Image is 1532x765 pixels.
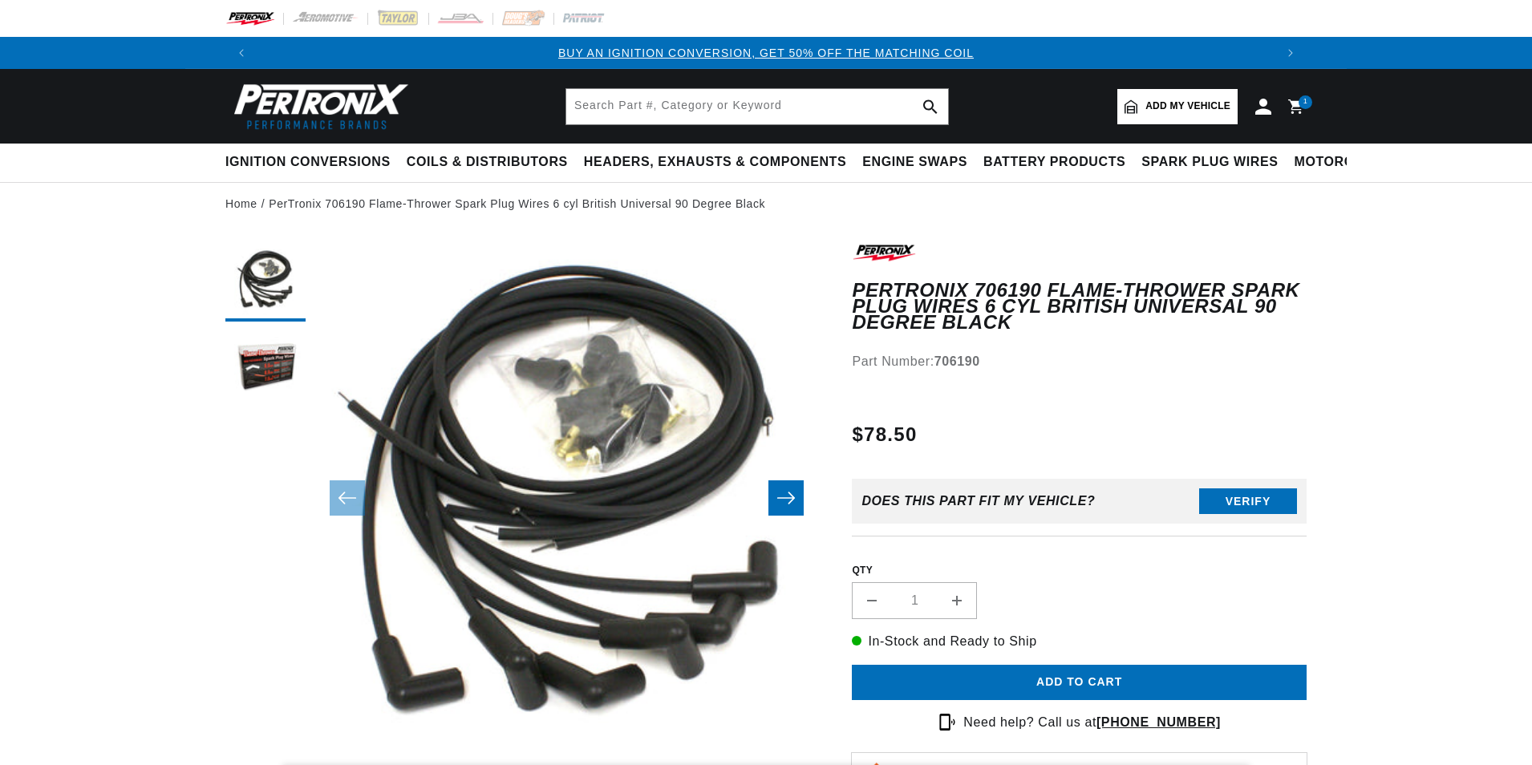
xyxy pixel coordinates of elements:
[225,144,399,181] summary: Ignition Conversions
[1199,488,1297,514] button: Verify
[852,631,1307,652] p: In-Stock and Ready to Ship
[257,44,1275,62] div: Announcement
[225,37,257,69] button: Translation missing: en.sections.announcements.previous_announcement
[861,494,1095,508] div: Does This part fit My vehicle?
[854,144,975,181] summary: Engine Swaps
[399,144,576,181] summary: Coils & Distributors
[225,241,306,322] button: Load image 1 in gallery view
[1117,89,1238,124] a: Add my vehicle
[1295,154,1390,171] span: Motorcycle
[584,154,846,171] span: Headers, Exhausts & Components
[225,241,820,755] media-gallery: Gallery Viewer
[558,47,974,59] a: BUY AN IGNITION CONVERSION, GET 50% OFF THE MATCHING COIL
[852,420,917,449] span: $78.50
[1145,99,1230,114] span: Add my vehicle
[852,351,1307,372] div: Part Number:
[225,195,257,212] a: Home
[225,154,391,171] span: Ignition Conversions
[963,712,1221,733] p: Need help? Call us at
[225,195,1307,212] nav: breadcrumbs
[1141,154,1278,171] span: Spark Plug Wires
[852,564,1307,577] label: QTY
[225,79,410,134] img: Pertronix
[934,354,980,368] strong: 706190
[407,154,568,171] span: Coils & Distributors
[1133,144,1286,181] summary: Spark Plug Wires
[1303,95,1308,109] span: 1
[330,480,365,516] button: Slide left
[576,144,854,181] summary: Headers, Exhausts & Components
[983,154,1125,171] span: Battery Products
[913,89,948,124] button: search button
[1096,715,1221,729] a: [PHONE_NUMBER]
[1287,144,1398,181] summary: Motorcycle
[1275,37,1307,69] button: Translation missing: en.sections.announcements.next_announcement
[852,282,1307,331] h1: PerTronix 706190 Flame-Thrower Spark Plug Wires 6 cyl British Universal 90 Degree Black
[975,144,1133,181] summary: Battery Products
[768,480,804,516] button: Slide right
[566,89,948,124] input: Search Part #, Category or Keyword
[257,44,1275,62] div: 1 of 3
[185,37,1347,69] slideshow-component: Translation missing: en.sections.announcements.announcement_bar
[852,665,1307,701] button: Add to cart
[862,154,967,171] span: Engine Swaps
[269,195,765,212] a: PerTronix 706190 Flame-Thrower Spark Plug Wires 6 cyl British Universal 90 Degree Black
[225,330,306,410] button: Load image 2 in gallery view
